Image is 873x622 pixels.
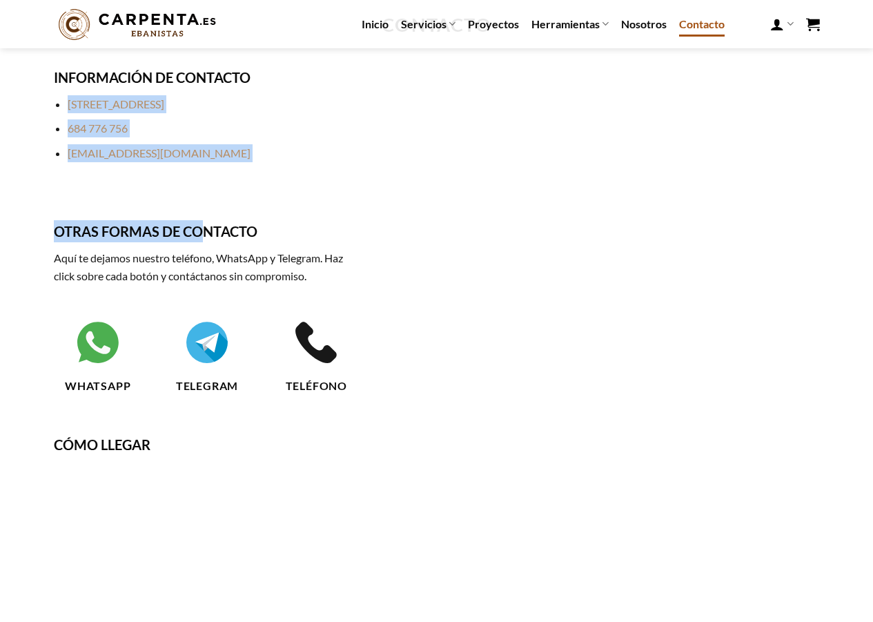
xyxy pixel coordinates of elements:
[68,146,251,159] a: [EMAIL_ADDRESS][DOMAIN_NAME]
[54,249,361,284] p: Aquí te dejamos nuestro teléfono, WhatsApp y Telegram. Haz click sobre cada botón y contáctanos s...
[54,220,361,242] h3: OTRAS FORMAS DE CONTACTO
[68,97,164,110] a: [STREET_ADDRESS]
[68,122,128,135] a: 684 776 756
[272,379,360,392] h5: Teléfono
[54,6,221,43] img: Carpenta.es
[621,12,667,37] a: Nosotros
[54,320,142,392] a: WhatsApp
[163,379,251,392] h5: Telegram
[531,10,609,37] a: Herramientas
[362,12,389,37] a: Inicio
[54,379,142,392] h5: WhatsApp
[54,434,820,456] h3: CÓMO LLEGAR
[272,320,360,392] a: Teléfono
[468,12,519,37] a: Proyectos
[401,10,455,37] a: Servicios
[163,320,251,392] a: Telegram
[679,12,725,37] a: Contacto
[54,66,361,88] h3: INFORMACIÓN DE CONTACTO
